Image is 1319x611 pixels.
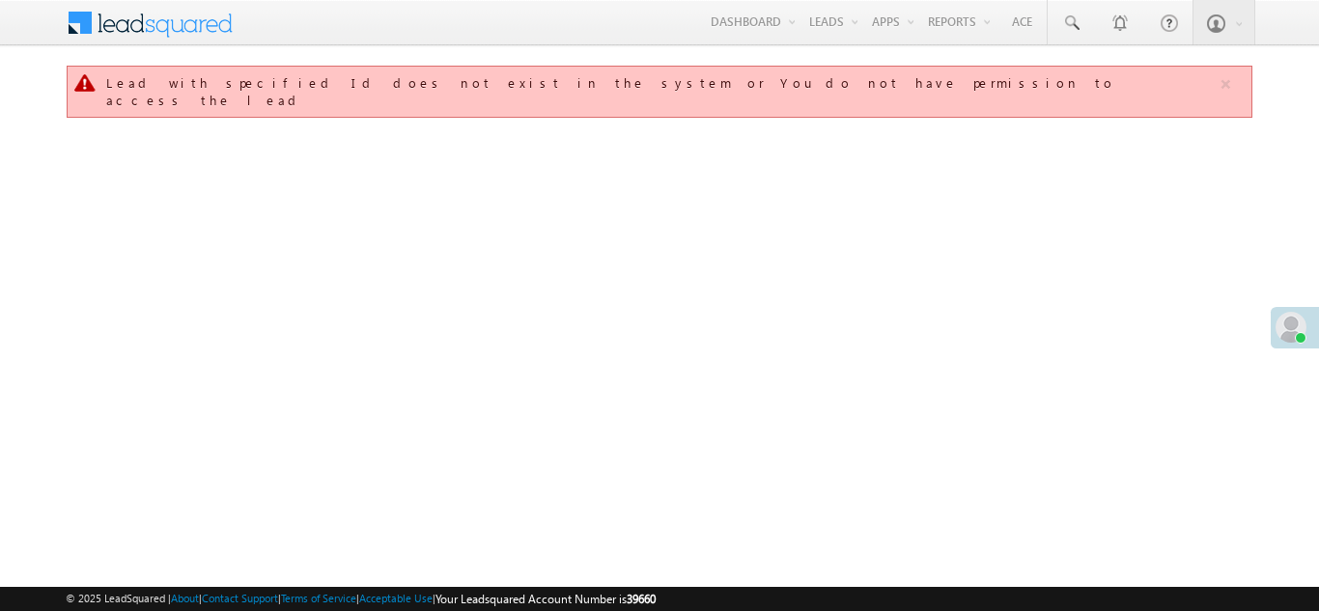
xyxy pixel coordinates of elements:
[359,592,433,604] a: Acceptable Use
[171,592,199,604] a: About
[106,74,1217,109] div: Lead with specified Id does not exist in the system or You do not have permission to access the lead
[627,592,656,606] span: 39660
[202,592,278,604] a: Contact Support
[435,592,656,606] span: Your Leadsquared Account Number is
[281,592,356,604] a: Terms of Service
[66,590,656,608] span: © 2025 LeadSquared | | | | |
